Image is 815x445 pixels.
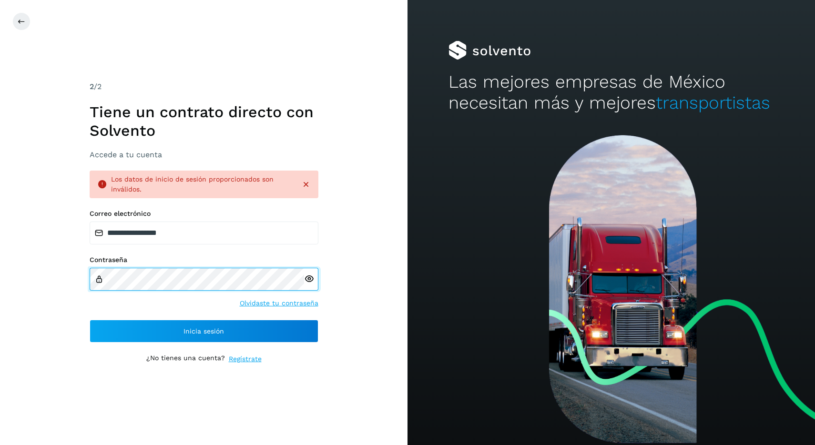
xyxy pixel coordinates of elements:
label: Correo electrónico [90,210,318,218]
label: Contraseña [90,256,318,264]
span: transportistas [656,92,770,113]
span: Inicia sesión [183,328,224,334]
h3: Accede a tu cuenta [90,150,318,159]
button: Inicia sesión [90,320,318,343]
span: 2 [90,82,94,91]
p: ¿No tienes una cuenta? [146,354,225,364]
h2: Las mejores empresas de México necesitan más y mejores [448,71,774,114]
a: Olvidaste tu contraseña [240,298,318,308]
div: Los datos de inicio de sesión proporcionados son inválidos. [111,174,294,194]
h1: Tiene un contrato directo con Solvento [90,103,318,140]
a: Regístrate [229,354,262,364]
div: /2 [90,81,318,92]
